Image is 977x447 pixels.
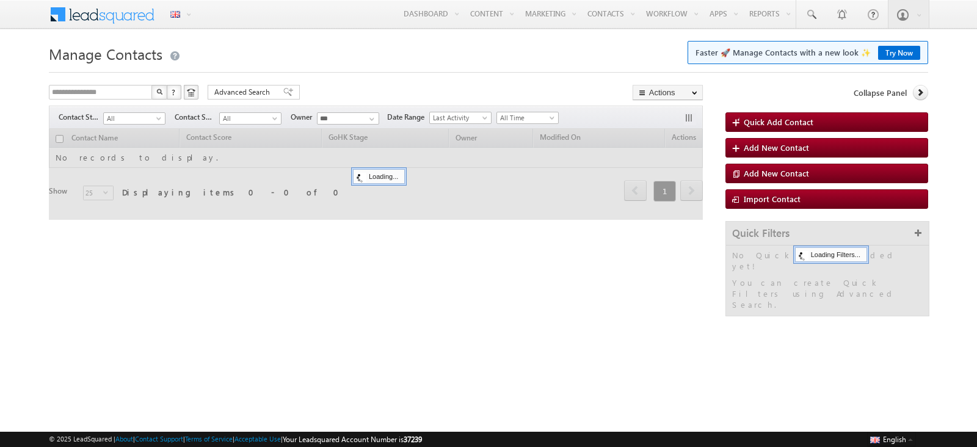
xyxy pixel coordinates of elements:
a: All Time [496,112,559,124]
span: Manage Contacts [49,44,162,64]
span: © 2025 LeadSquared | | | | | [49,434,422,445]
a: Last Activity [429,112,492,124]
span: Contact Stage [59,112,103,123]
div: Loading... [353,169,405,184]
a: About [115,435,133,443]
div: Loading Filters... [795,247,867,262]
span: Date Range [387,112,429,123]
span: All [220,113,278,124]
button: Actions [633,85,703,100]
a: Acceptable Use [234,435,281,443]
a: Contact Support [135,435,183,443]
span: 37239 [404,435,422,444]
img: Search [156,89,162,95]
button: English [867,432,916,446]
span: All Time [497,112,555,123]
span: Faster 🚀 Manage Contacts with a new look ✨ [696,46,920,59]
button: ? [167,85,181,100]
span: All [104,113,162,124]
span: Owner [291,112,317,123]
a: All [103,112,165,125]
span: Contact Source [175,112,219,123]
span: Your Leadsquared Account Number is [283,435,422,444]
a: Show All Items [363,113,378,125]
span: Last Activity [430,112,488,123]
a: Terms of Service [185,435,233,443]
a: All [219,112,281,125]
span: ? [172,87,177,97]
span: Advanced Search [214,87,274,98]
span: English [883,435,906,444]
a: Try Now [878,46,920,60]
span: Add New Contact [744,142,809,153]
span: Import Contact [744,194,801,204]
span: Add New Contact [744,168,809,178]
span: Quick Add Contact [744,117,813,127]
span: Collapse Panel [854,87,907,98]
